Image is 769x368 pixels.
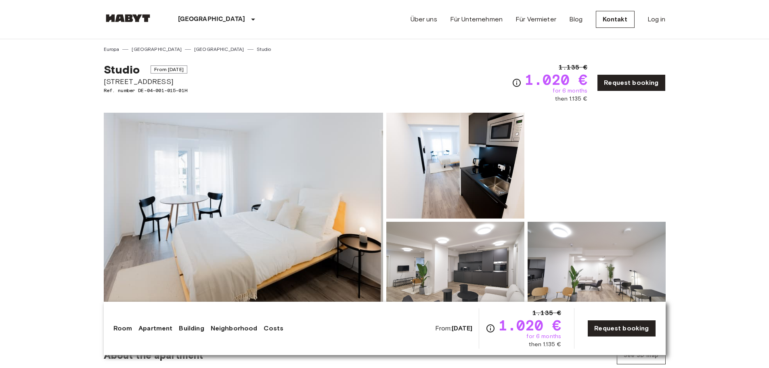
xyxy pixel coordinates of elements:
[528,113,666,219] img: Picture of unit DE-04-001-015-01H
[528,222,666,328] img: Picture of unit DE-04-001-015-01H
[132,46,182,53] a: [GEOGRAPHIC_DATA]
[532,308,561,318] span: 1.135 €
[587,320,656,337] a: Request booking
[104,87,187,94] span: Ref. number DE-04-001-015-01H
[553,87,587,95] span: for 6 months
[104,46,119,53] a: Europa
[104,63,140,76] span: Studio
[647,15,666,24] a: Log in
[104,14,152,22] img: Habyt
[104,349,203,362] span: About the apartment
[138,324,172,333] a: Apartment
[194,46,244,53] a: [GEOGRAPHIC_DATA]
[113,324,132,333] a: Room
[525,72,587,87] span: 1.020 €
[555,95,587,103] span: then 1.135 €
[264,324,283,333] a: Costs
[617,347,666,364] button: See 3D map
[450,15,503,24] a: Für Unternehmen
[104,113,383,328] img: Marketing picture of unit DE-04-001-015-01H
[452,324,472,332] b: [DATE]
[257,46,271,53] a: Studio
[486,324,495,333] svg: Check cost overview for full price breakdown. Please note that discounts apply to new joiners onl...
[151,65,187,74] span: From [DATE]
[569,15,583,24] a: Blog
[596,11,635,28] a: Kontakt
[386,113,524,219] img: Picture of unit DE-04-001-015-01H
[529,341,561,349] span: then 1.135 €
[411,15,437,24] a: Über uns
[515,15,556,24] a: Für Vermieter
[178,15,245,24] p: [GEOGRAPHIC_DATA]
[499,318,561,332] span: 1.020 €
[526,332,561,341] span: for 6 months
[435,324,473,333] span: From:
[211,324,258,333] a: Neighborhood
[386,222,524,328] img: Picture of unit DE-04-001-015-01H
[179,324,204,333] a: Building
[597,74,665,91] a: Request booking
[104,76,187,87] span: [STREET_ADDRESS]
[512,78,522,88] svg: Check cost overview for full price breakdown. Please note that discounts apply to new joiners onl...
[559,63,587,72] span: 1.135 €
